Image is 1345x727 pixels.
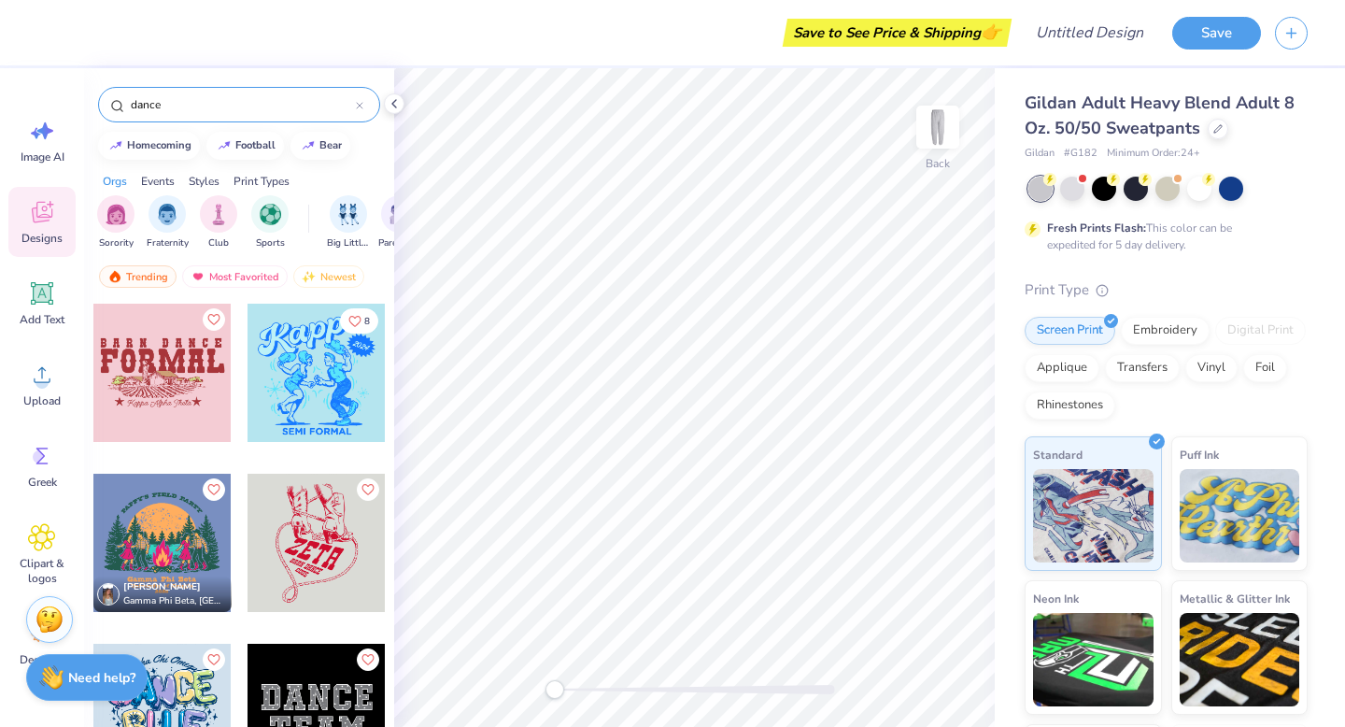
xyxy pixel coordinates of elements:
[129,95,356,114] input: Try "Alpha"
[1025,279,1308,301] div: Print Type
[147,236,189,250] span: Fraternity
[1033,469,1154,563] img: Standard
[919,108,956,146] img: Back
[234,173,290,190] div: Print Types
[378,195,421,250] div: filter for Parent's Weekend
[23,393,61,408] span: Upload
[1180,469,1300,563] img: Puff Ink
[981,21,1001,43] span: 👉
[290,132,350,160] button: bear
[200,195,237,250] button: filter button
[1180,589,1290,608] span: Metallic & Glitter Ink
[203,649,225,671] button: Like
[787,19,1007,47] div: Save to See Price & Shipping
[545,680,564,699] div: Accessibility label
[182,265,288,288] div: Most Favorited
[256,236,285,250] span: Sports
[1025,392,1115,420] div: Rhinestones
[357,478,379,501] button: Like
[157,204,177,225] img: Fraternity Image
[338,204,359,225] img: Big Little Reveal Image
[107,270,122,283] img: trending.gif
[103,173,127,190] div: Orgs
[235,140,276,150] div: football
[1025,146,1055,162] span: Gildan
[1047,220,1277,253] div: This color can be expedited for 5 day delivery.
[926,155,950,172] div: Back
[147,195,189,250] div: filter for Fraternity
[1107,146,1200,162] span: Minimum Order: 24 +
[1172,17,1261,50] button: Save
[327,236,370,250] span: Big Little Reveal
[11,556,73,586] span: Clipart & logos
[1025,317,1115,345] div: Screen Print
[251,195,289,250] div: filter for Sports
[147,195,189,250] button: filter button
[1180,613,1300,706] img: Metallic & Glitter Ink
[302,270,317,283] img: newest.gif
[1047,221,1146,235] strong: Fresh Prints Flash:
[141,173,175,190] div: Events
[21,150,64,164] span: Image AI
[106,204,127,225] img: Sorority Image
[301,140,316,151] img: trend_line.gif
[68,669,135,687] strong: Need help?
[206,132,284,160] button: football
[97,195,134,250] div: filter for Sorority
[123,594,224,608] span: Gamma Phi Beta, [GEOGRAPHIC_DATA][US_STATE]
[1025,92,1295,139] span: Gildan Adult Heavy Blend Adult 8 Oz. 50/50 Sweatpants
[1064,146,1097,162] span: # G182
[1243,354,1287,382] div: Foil
[260,204,281,225] img: Sports Image
[293,265,364,288] div: Newest
[319,140,342,150] div: bear
[1025,354,1099,382] div: Applique
[28,475,57,490] span: Greek
[251,195,289,250] button: filter button
[99,265,177,288] div: Trending
[1121,317,1210,345] div: Embroidery
[364,317,370,326] span: 8
[217,140,232,151] img: trend_line.gif
[123,580,201,593] span: [PERSON_NAME]
[1215,317,1306,345] div: Digital Print
[1185,354,1238,382] div: Vinyl
[20,312,64,327] span: Add Text
[1033,445,1083,464] span: Standard
[203,308,225,331] button: Like
[20,652,64,667] span: Decorate
[127,140,191,150] div: homecoming
[208,236,229,250] span: Club
[21,231,63,246] span: Designs
[1180,445,1219,464] span: Puff Ink
[1021,14,1158,51] input: Untitled Design
[1033,589,1079,608] span: Neon Ink
[378,195,421,250] button: filter button
[1033,613,1154,706] img: Neon Ink
[200,195,237,250] div: filter for Club
[97,195,134,250] button: filter button
[98,132,200,160] button: homecoming
[327,195,370,250] button: filter button
[99,236,134,250] span: Sorority
[191,270,205,283] img: most_fav.gif
[389,204,411,225] img: Parent's Weekend Image
[189,173,219,190] div: Styles
[208,204,229,225] img: Club Image
[357,649,379,671] button: Like
[203,478,225,501] button: Like
[1105,354,1180,382] div: Transfers
[378,236,421,250] span: Parent's Weekend
[340,308,378,334] button: Like
[327,195,370,250] div: filter for Big Little Reveal
[108,140,123,151] img: trend_line.gif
